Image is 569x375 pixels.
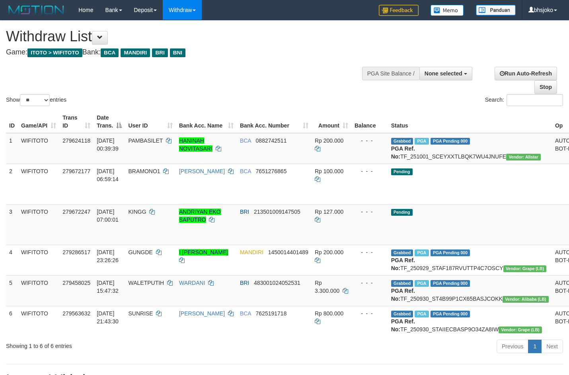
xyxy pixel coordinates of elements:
a: Previous [497,340,528,353]
span: SUNRISE [128,310,153,317]
a: I [PERSON_NAME] [179,249,228,255]
span: 279672177 [62,168,90,174]
th: User ID: activate to sort column ascending [125,110,176,133]
span: None selected [425,70,462,77]
td: 4 [6,245,18,275]
span: BCA [240,168,251,174]
td: 5 [6,275,18,306]
span: WALETPUTIH [128,280,164,286]
span: Copy 483001024052531 to clipboard [254,280,300,286]
span: Copy 7651276865 to clipboard [256,168,287,174]
span: PGA Pending [431,249,470,256]
b: PGA Ref. No: [391,318,415,332]
span: [DATE] 07:00:01 [97,209,119,223]
th: Status [388,110,552,133]
span: PAMBASILET [128,137,163,144]
th: Game/API: activate to sort column ascending [18,110,59,133]
th: Bank Acc. Number: activate to sort column ascending [237,110,312,133]
th: Bank Acc. Name: activate to sort column ascending [176,110,237,133]
span: Rp 127.000 [315,209,343,215]
a: Run Auto-Refresh [495,67,557,80]
span: Grabbed [391,138,413,145]
span: Pending [391,168,413,175]
th: ID [6,110,18,133]
td: TF_251001_SCEYXXTLBQK7WU4JNUFE [388,133,552,164]
a: HANINAH NOVITASARI [179,137,212,152]
label: Show entries [6,94,66,106]
span: Vendor URL: https://dashboard.q2checkout.com/secure [499,327,542,333]
span: Grabbed [391,311,413,317]
span: [DATE] 00:39:39 [97,137,119,152]
button: None selected [419,67,472,80]
span: Grabbed [391,249,413,256]
span: Grabbed [391,280,413,287]
span: Marked by bhsazizan [415,280,429,287]
span: PGA Pending [431,138,470,145]
div: - - - [355,208,385,216]
th: Balance [351,110,388,133]
input: Search: [507,94,563,106]
th: Trans ID: activate to sort column ascending [59,110,94,133]
span: [DATE] 15:47:32 [97,280,119,294]
td: TF_250930_STAIIECBASP9O34ZA8IW [388,306,552,336]
span: ITOTO > WIFITOTO [27,48,82,57]
span: Pending [391,209,413,216]
label: Search: [485,94,563,106]
span: BNI [170,48,185,57]
span: Marked by bhsaldo [415,249,429,256]
span: [DATE] 21:43:30 [97,310,119,325]
span: Copy 0882742511 to clipboard [256,137,287,144]
b: PGA Ref. No: [391,145,415,160]
th: Amount: activate to sort column ascending [312,110,351,133]
td: 3 [6,204,18,245]
span: Vendor URL: https://dashboard.q2checkout.com/secure [503,296,549,303]
div: - - - [355,137,385,145]
h1: Withdraw List [6,29,371,44]
span: Vendor URL: https://secure31.1velocity.biz [506,154,541,160]
span: Copy 1450014401489 to clipboard [268,249,308,255]
span: BCA [101,48,119,57]
span: Copy 213501009147505 to clipboard [254,209,300,215]
div: PGA Site Balance / [362,67,419,80]
span: 279672247 [62,209,90,215]
span: MANDIRI [121,48,150,57]
td: WIFITOTO [18,204,59,245]
span: Rp 800.000 [315,310,343,317]
span: Copy 7625191718 to clipboard [256,310,287,317]
td: WIFITOTO [18,306,59,336]
span: BRI [240,280,249,286]
span: Rp 200.000 [315,137,343,144]
h4: Game: Bank: [6,48,371,56]
b: PGA Ref. No: [391,288,415,302]
div: - - - [355,309,385,317]
span: 279624118 [62,137,90,144]
span: BRAMONO1 [128,168,160,174]
a: Stop [534,80,557,94]
th: Date Trans.: activate to sort column descending [94,110,125,133]
span: Rp 100.000 [315,168,343,174]
a: Next [541,340,563,353]
span: KINGG [128,209,146,215]
td: 1 [6,133,18,164]
span: Rp 3.300.000 [315,280,339,294]
span: BRI [240,209,249,215]
span: BRI [152,48,168,57]
a: WARDANI [179,280,205,286]
span: [DATE] 06:59:14 [97,168,119,182]
span: PGA Pending [431,311,470,317]
td: WIFITOTO [18,164,59,204]
td: 6 [6,306,18,336]
div: - - - [355,279,385,287]
a: [PERSON_NAME] [179,168,225,174]
select: Showentries [20,94,50,106]
span: [DATE] 23:26:26 [97,249,119,263]
span: Vendor URL: https://dashboard.q2checkout.com/secure [503,265,547,272]
span: Marked by bhsaldo [415,138,429,145]
td: TF_250929_STAF187RVUTTP4C7OSCY [388,245,552,275]
span: Rp 200.000 [315,249,343,255]
div: - - - [355,248,385,256]
span: PGA Pending [431,280,470,287]
span: 279458025 [62,280,90,286]
span: BCA [240,310,251,317]
span: GUNGDE [128,249,152,255]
